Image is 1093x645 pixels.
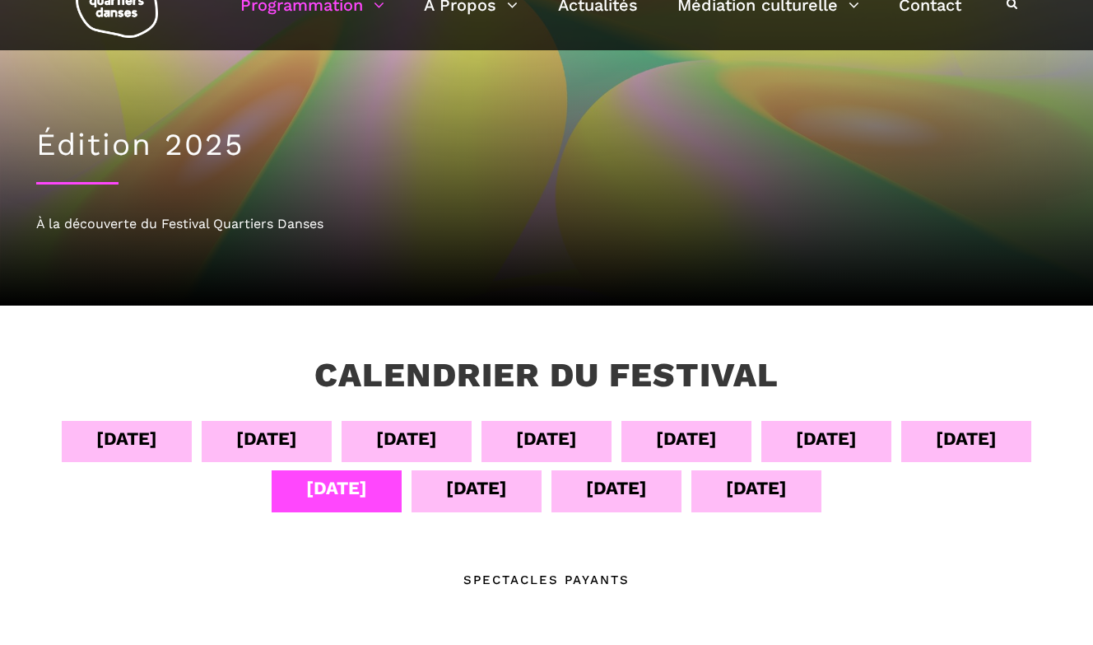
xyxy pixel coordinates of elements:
[656,424,717,453] div: [DATE]
[236,424,297,453] div: [DATE]
[463,570,630,590] div: Spectacles Payants
[586,474,647,502] div: [DATE]
[96,424,157,453] div: [DATE]
[516,424,577,453] div: [DATE]
[376,424,437,453] div: [DATE]
[936,424,997,453] div: [DATE]
[314,355,779,396] h3: Calendrier du festival
[36,213,1057,235] div: À la découverte du Festival Quartiers Danses
[726,474,787,502] div: [DATE]
[306,474,367,502] div: [DATE]
[796,424,857,453] div: [DATE]
[36,127,1057,163] h1: Édition 2025
[446,474,507,502] div: [DATE]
